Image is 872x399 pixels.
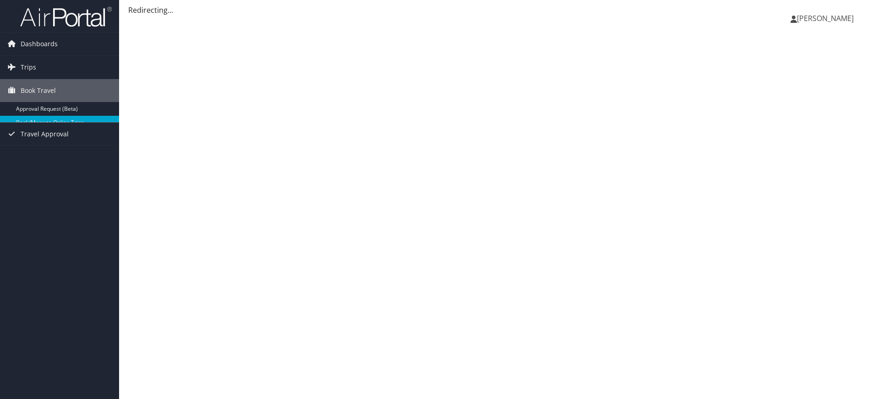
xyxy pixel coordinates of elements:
[21,56,36,79] span: Trips
[21,123,69,146] span: Travel Approval
[797,13,854,23] span: [PERSON_NAME]
[21,79,56,102] span: Book Travel
[21,32,58,55] span: Dashboards
[20,6,112,27] img: airportal-logo.png
[128,5,863,16] div: Redirecting...
[790,5,863,32] a: [PERSON_NAME]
